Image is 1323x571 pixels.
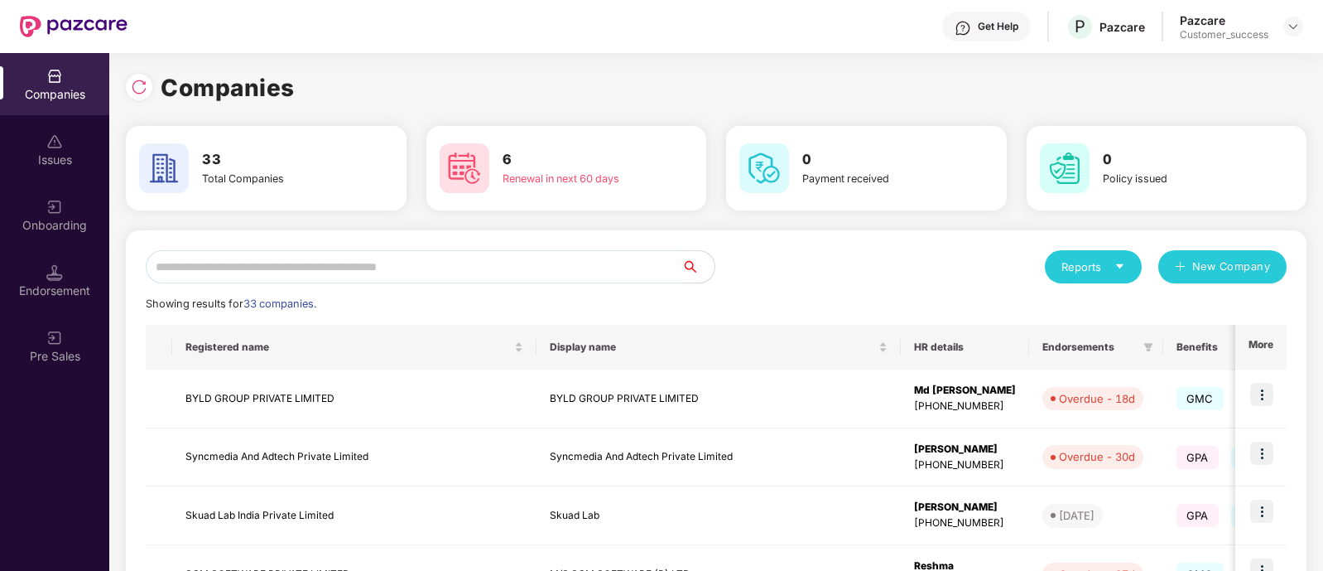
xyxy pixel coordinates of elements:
td: BYLD GROUP PRIVATE LIMITED [172,370,536,428]
span: search [681,260,714,273]
h1: Companies [161,70,295,106]
div: Payment received [802,171,945,187]
div: Md [PERSON_NAME] [914,383,1016,399]
h3: 6 [503,149,645,171]
span: filter [1143,342,1153,352]
h3: 0 [802,149,945,171]
h3: 33 [202,149,344,171]
th: Registered name [172,325,536,370]
h3: 0 [1103,149,1245,171]
div: [PERSON_NAME] [914,442,1016,457]
div: [PHONE_NUMBER] [914,457,1016,473]
img: svg+xml;base64,PHN2ZyB4bWxucz0iaHR0cDovL3d3dy53My5vcmcvMjAwMC9zdmciIHdpZHRoPSI2MCIgaGVpZ2h0PSI2MC... [1040,143,1090,193]
span: New Company [1192,259,1271,275]
img: svg+xml;base64,PHN2ZyB4bWxucz0iaHR0cDovL3d3dy53My5vcmcvMjAwMC9zdmciIHdpZHRoPSI2MCIgaGVpZ2h0PSI2MC... [739,143,789,193]
th: More [1235,325,1287,370]
img: svg+xml;base64,PHN2ZyB3aWR0aD0iMjAiIGhlaWdodD0iMjAiIHZpZXdCb3g9IjAgMCAyMCAyMCIgZmlsbD0ibm9uZSIgeG... [46,199,63,215]
img: svg+xml;base64,PHN2ZyBpZD0iUmVsb2FkLTMyeDMyIiB4bWxucz0iaHR0cDovL3d3dy53My5vcmcvMjAwMC9zdmciIHdpZH... [131,79,147,95]
div: Pazcare [1180,12,1268,28]
div: Customer_success [1180,28,1268,41]
span: Showing results for [146,298,316,310]
td: Skuad Lab [536,486,901,545]
div: Overdue - 18d [1059,390,1135,407]
div: Get Help [978,20,1018,33]
div: Pazcare [1099,19,1145,35]
div: Policy issued [1103,171,1245,187]
div: [PHONE_NUMBER] [914,399,1016,414]
th: Benefits [1163,325,1311,370]
th: HR details [901,325,1029,370]
img: svg+xml;base64,PHN2ZyB4bWxucz0iaHR0cDovL3d3dy53My5vcmcvMjAwMC9zdmciIHdpZHRoPSI2MCIgaGVpZ2h0PSI2MC... [440,143,489,193]
img: New Pazcare Logo [20,16,127,37]
img: svg+xml;base64,PHN2ZyB4bWxucz0iaHR0cDovL3d3dy53My5vcmcvMjAwMC9zdmciIHdpZHRoPSI2MCIgaGVpZ2h0PSI2MC... [139,143,189,193]
td: BYLD GROUP PRIVATE LIMITED [536,370,901,428]
td: Skuad Lab India Private Limited [172,486,536,545]
img: svg+xml;base64,PHN2ZyBpZD0iQ29tcGFuaWVzIiB4bWxucz0iaHR0cDovL3d3dy53My5vcmcvMjAwMC9zdmciIHdpZHRoPS... [46,68,63,85]
img: icon [1250,500,1273,523]
span: plus [1175,261,1186,274]
span: P [1075,17,1085,36]
div: Overdue - 30d [1059,448,1135,465]
img: svg+xml;base64,PHN2ZyB3aWR0aD0iMTQuNSIgaGVpZ2h0PSIxNC41IiB2aWV3Qm94PSIwIDAgMTYgMTYiIGZpbGw9Im5vbm... [46,264,63,281]
span: GPA [1176,446,1219,469]
td: Syncmedia And Adtech Private Limited [172,428,536,487]
td: Syncmedia And Adtech Private Limited [536,428,901,487]
button: plusNew Company [1158,250,1287,283]
span: GMC [1231,446,1278,469]
span: GMC [1176,387,1224,410]
span: Registered name [185,341,511,354]
img: svg+xml;base64,PHN2ZyBpZD0iSGVscC0zMngzMiIgeG1sbnM9Imh0dHA6Ly93d3cudzMub3JnLzIwMDAvc3ZnIiB3aWR0aD... [955,20,971,36]
div: Renewal in next 60 days [503,171,645,187]
div: [PHONE_NUMBER] [914,515,1016,531]
div: Total Companies [202,171,344,187]
span: Display name [550,341,875,354]
span: Endorsements [1042,341,1137,354]
div: [PERSON_NAME] [914,500,1016,515]
th: Display name [536,325,901,370]
button: search [681,250,715,283]
div: Reports [1061,259,1125,275]
img: svg+xml;base64,PHN2ZyBpZD0iRHJvcGRvd24tMzJ4MzIiIHhtbG5zPSJodHRwOi8vd3d3LnczLm9yZy8yMDAwL3N2ZyIgd2... [1287,20,1300,33]
span: 33 companies. [243,298,316,310]
span: GMC [1231,504,1278,527]
div: [DATE] [1059,507,1094,524]
span: caret-down [1114,261,1125,272]
img: icon [1250,383,1273,406]
span: GPA [1176,504,1219,527]
img: icon [1250,442,1273,465]
img: svg+xml;base64,PHN2ZyB3aWR0aD0iMjAiIGhlaWdodD0iMjAiIHZpZXdCb3g9IjAgMCAyMCAyMCIgZmlsbD0ibm9uZSIgeG... [46,330,63,346]
span: filter [1140,337,1157,357]
img: svg+xml;base64,PHN2ZyBpZD0iSXNzdWVzX2Rpc2FibGVkIiB4bWxucz0iaHR0cDovL3d3dy53My5vcmcvMjAwMC9zdmciIH... [46,133,63,150]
